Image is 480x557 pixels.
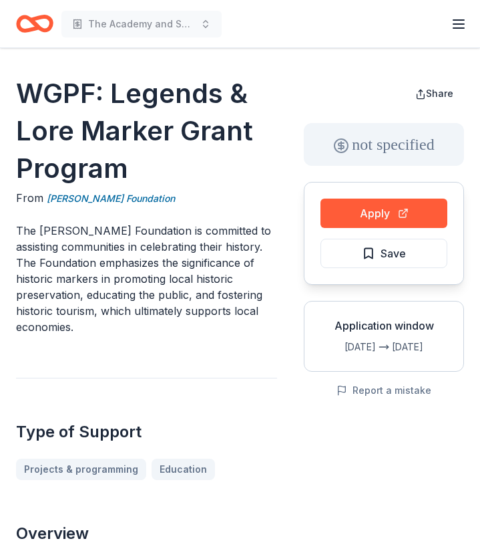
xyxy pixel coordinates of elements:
[381,245,406,262] span: Save
[315,318,453,334] div: Application window
[315,339,376,355] div: [DATE]
[61,11,222,37] button: The Academy and School & Community Partnerships
[88,16,195,32] span: The Academy and School & Community Partnerships
[16,223,277,335] p: The [PERSON_NAME] Foundation is committed to assisting communities in celebrating their history. ...
[320,239,447,268] button: Save
[392,339,453,355] div: [DATE]
[16,459,146,480] a: Projects & programming
[152,459,215,480] a: Education
[336,382,431,399] button: Report a mistake
[16,8,53,39] a: Home
[304,123,464,166] div: not specified
[320,199,447,228] button: Apply
[16,190,277,207] div: From
[47,191,175,207] a: [PERSON_NAME] Foundation
[16,421,277,443] h2: Type of Support
[426,88,453,99] span: Share
[16,75,277,187] h1: WGPF: Legends & Lore Marker Grant Program
[405,80,464,107] button: Share
[16,523,277,544] h2: Overview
